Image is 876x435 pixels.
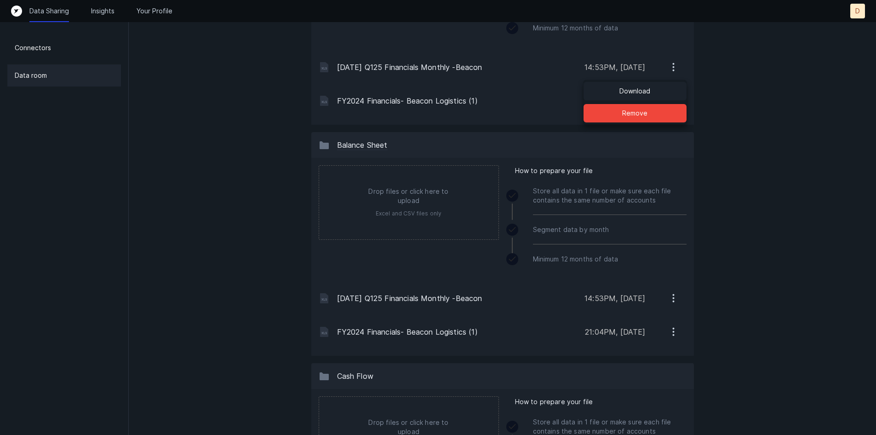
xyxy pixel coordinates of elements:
span: How to prepare your file [515,165,593,176]
a: Insights [91,6,115,16]
p: Data room [15,70,47,81]
span: How to prepare your file [515,396,593,407]
a: Data Sharing [29,6,69,16]
p: 21:04PM, [DATE] [585,326,645,337]
div: Store all data in 1 file or make sure each file contains the same number of accounts [533,176,687,215]
button: D [850,4,865,18]
p: [DATE] Q125 Financials Monthly -Beacon [337,293,578,304]
p: 14:53PM, [DATE] [584,293,645,304]
a: Connectors [7,37,121,59]
span: Cash Flow [337,371,373,381]
img: 296775163815d3260c449a3c76d78306.svg [319,95,330,106]
img: 296775163815d3260c449a3c76d78306.svg [319,293,330,304]
p: FY2024 Financials- Beacon Logistics (1) [337,95,580,106]
p: FY2024 Financials- Beacon Logistics (1) [337,326,578,337]
img: 13c8d1aa17ce7ae226531ffb34303e38.svg [319,371,330,382]
p: D [855,6,860,16]
p: Remove [622,108,647,119]
div: Segment data by month [533,215,687,244]
img: 296775163815d3260c449a3c76d78306.svg [319,326,330,337]
p: [DATE] Q125 Financials Monthly -Beacon [337,62,578,73]
img: 296775163815d3260c449a3c76d78306.svg [319,62,330,73]
p: 14:53PM, [DATE] [584,62,645,73]
img: 13c8d1aa17ce7ae226531ffb34303e38.svg [319,139,330,151]
a: Data room [7,64,121,87]
span: Balance Sheet [337,140,388,150]
a: Your Profile [137,6,172,16]
div: Minimum 12 months of data [533,244,687,274]
div: Minimum 12 months of data [533,13,687,43]
p: Connectors [15,42,51,53]
p: Download [619,86,650,97]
